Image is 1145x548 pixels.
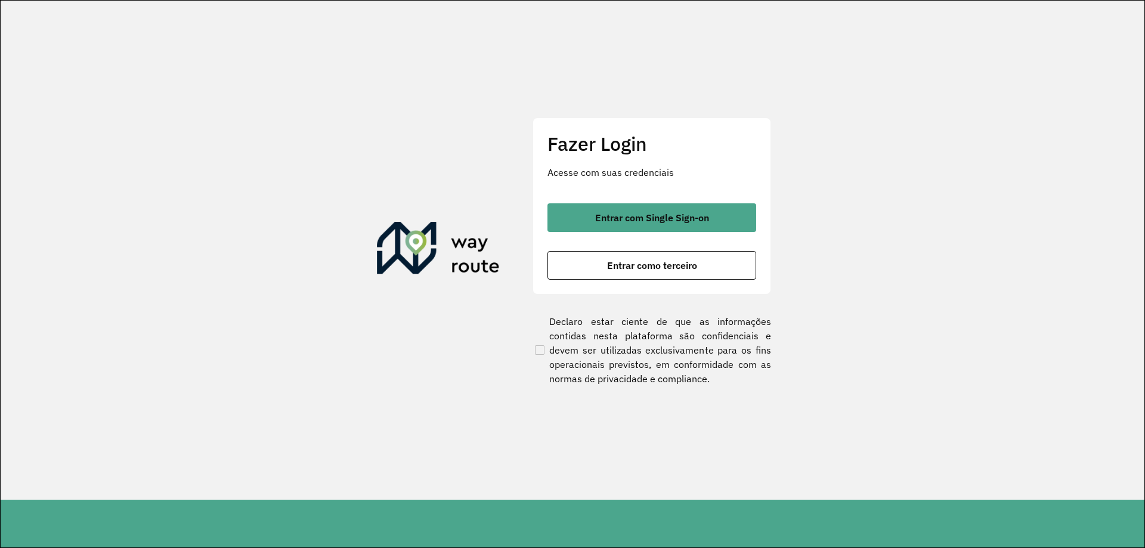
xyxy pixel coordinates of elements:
span: Entrar com Single Sign-on [595,213,709,222]
button: button [547,203,756,232]
label: Declaro estar ciente de que as informações contidas nesta plataforma são confidenciais e devem se... [533,314,771,386]
button: button [547,251,756,280]
p: Acesse com suas credenciais [547,165,756,179]
img: Roteirizador AmbevTech [377,222,500,279]
span: Entrar como terceiro [607,261,697,270]
h2: Fazer Login [547,132,756,155]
